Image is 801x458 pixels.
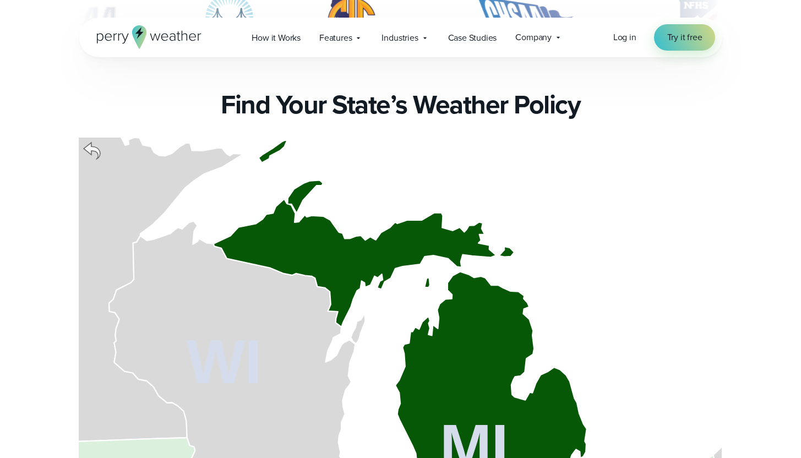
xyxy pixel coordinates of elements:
a: Case Studies [439,26,506,49]
span: Company [515,31,552,44]
span: Industries [382,31,418,45]
a: Log in [613,31,636,44]
span: How it Works [252,31,301,45]
a: Try it free [654,24,716,51]
span: Features [319,31,352,45]
span: Case Studies [448,31,497,45]
tspan: WI [187,326,262,396]
a: How it Works [242,26,310,49]
h2: Find Your State’s Weather Policy [221,89,580,120]
span: Try it free [667,31,702,44]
